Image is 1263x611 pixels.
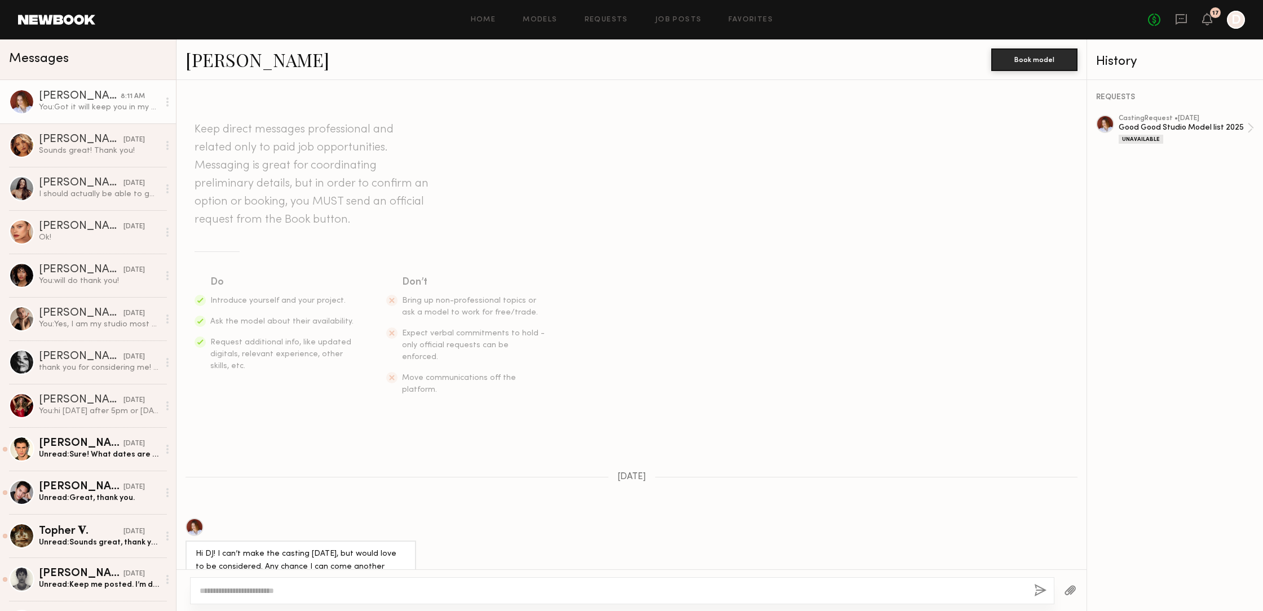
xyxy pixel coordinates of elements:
[39,276,159,286] div: You: will do thank you!
[196,548,406,587] div: Hi DJ! I can’t make the casting [DATE], but would love to be considered. Any chance I can come an...
[123,135,145,145] div: [DATE]
[991,48,1077,71] button: Book model
[121,91,145,102] div: 8:11 AM
[210,339,351,370] span: Request additional info, like updated digitals, relevant experience, other skills, etc.
[123,222,145,232] div: [DATE]
[123,395,145,406] div: [DATE]
[39,102,159,113] div: You: Got it will keep you in my data, will ask for casting if client shows interest. Thank you.
[39,178,123,189] div: [PERSON_NAME]
[39,351,123,362] div: [PERSON_NAME]
[123,439,145,449] div: [DATE]
[991,54,1077,64] a: Book model
[39,189,159,200] div: I should actually be able to get there at 1 if possible?
[655,16,702,24] a: Job Posts
[195,121,431,229] header: Keep direct messages professional and related only to paid job opportunities. Messaging is great ...
[1096,94,1254,101] div: REQUESTS
[39,232,159,243] div: Ok!
[210,318,354,325] span: Ask the model about their availability.
[585,16,628,24] a: Requests
[1119,115,1247,122] div: casting Request • [DATE]
[1212,10,1219,16] div: 17
[210,297,346,304] span: Introduce yourself and your project.
[402,297,538,316] span: Bring up non-professional topics or ask a model to work for free/trade.
[39,568,123,579] div: [PERSON_NAME]
[1227,11,1245,29] a: D
[123,482,145,493] div: [DATE]
[39,406,159,417] div: You: hi [DATE] after 5pm or [DATE] any time .
[123,265,145,276] div: [DATE]
[123,526,145,537] div: [DATE]
[39,221,123,232] div: [PERSON_NAME]
[9,52,69,65] span: Messages
[39,524,123,537] div: Topher 𝐕.
[1119,135,1163,144] div: Unavailable
[123,569,145,579] div: [DATE]
[402,374,516,393] span: Move communications off the platform.
[402,274,546,290] div: Don’t
[186,47,329,72] a: [PERSON_NAME]
[39,579,159,590] div: Unread: Keep me posted. I’m definitely interested!
[1096,55,1254,68] div: History
[39,395,123,406] div: [PERSON_NAME]
[123,178,145,189] div: [DATE]
[39,264,123,276] div: [PERSON_NAME]
[39,481,123,493] div: [PERSON_NAME]
[39,91,121,102] div: [PERSON_NAME]
[39,134,123,145] div: [PERSON_NAME]
[402,330,545,361] span: Expect verbal commitments to hold - only official requests can be enforced.
[617,472,646,482] span: [DATE]
[123,308,145,319] div: [DATE]
[39,449,159,460] div: Unread: Sure! What dates are you guys shooting? Im booked out of town until the 18th
[39,319,159,330] div: You: Yes, I am my studio most of the week days let me know best day for you can ill let you know ...
[39,362,159,373] div: thank you for considering me! unfortunately i am already booked for [DATE] so will be unable to m...
[123,352,145,362] div: [DATE]
[523,16,557,24] a: Models
[1119,122,1247,133] div: Good Good Studio Model list 2025
[1119,115,1254,144] a: castingRequest •[DATE]Good Good Studio Model list 2025Unavailable
[39,438,123,449] div: [PERSON_NAME]
[39,537,159,548] div: Unread: Sounds great, thank you again! I appreciate it. Have a relaxing weekend. Take care, Topher
[39,308,123,319] div: [PERSON_NAME]
[471,16,496,24] a: Home
[728,16,773,24] a: Favorites
[210,274,355,290] div: Do
[39,145,159,156] div: Sounds great! Thank you!
[39,493,159,503] div: Unread: Great, thank you.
